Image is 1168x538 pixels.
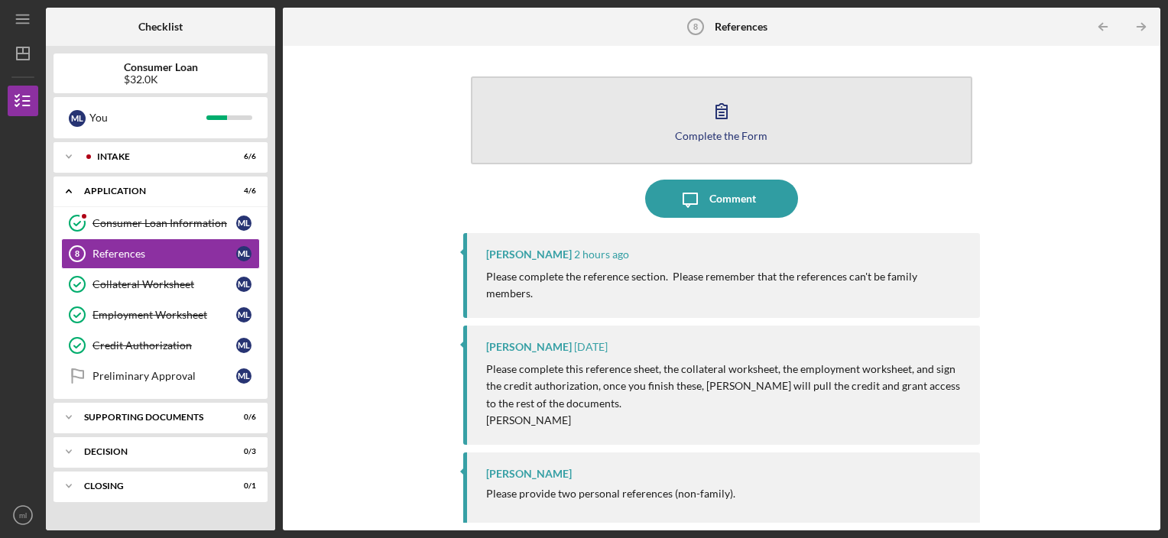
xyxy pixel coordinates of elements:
p: Please complete the reference section. Please remember that the references can't be family members. [486,268,965,303]
div: Credit Authorization [92,339,236,352]
a: Employment Worksheetml [61,300,260,330]
div: Consumer Loan Information [92,217,236,229]
div: Complete the Form [675,130,767,141]
time: 2025-08-19 17:08 [574,248,629,261]
tspan: 8 [693,22,697,31]
div: Employment Worksheet [92,309,236,321]
a: 8Referencesml [61,238,260,269]
div: [PERSON_NAME] [486,248,572,261]
div: Closing [84,481,218,491]
text: ml [19,511,27,520]
div: [PERSON_NAME] [486,341,572,353]
div: $32.0K [124,73,198,86]
a: Credit Authorizationml [61,330,260,361]
div: m l [236,216,251,231]
p: Please complete this reference sheet, the collateral worksheet, the employment worksheet, and sig... [486,361,965,412]
button: ml [8,500,38,530]
div: m l [236,246,251,261]
button: Comment [645,180,798,218]
div: 0 / 6 [229,413,256,422]
p: [PERSON_NAME] [486,412,965,429]
a: Preliminary Approvalml [61,361,260,391]
div: 0 / 3 [229,447,256,456]
time: 2025-08-11 14:29 [574,341,608,353]
div: 6 / 6 [229,152,256,161]
a: Collateral Worksheetml [61,269,260,300]
div: You [89,105,206,131]
div: Intake [97,152,218,161]
div: m l [236,307,251,322]
div: Preliminary Approval [92,370,236,382]
div: m l [236,368,251,384]
div: Collateral Worksheet [92,278,236,290]
div: Please provide two personal references (non-family). [486,488,735,500]
div: m l [236,277,251,292]
div: Decision [84,447,218,456]
div: m l [236,338,251,353]
button: Complete the Form [471,76,973,164]
tspan: 8 [75,249,79,258]
b: References [715,21,767,33]
div: m l [69,110,86,127]
a: Consumer Loan Informationml [61,208,260,238]
div: References [92,248,236,260]
div: 4 / 6 [229,186,256,196]
div: Supporting Documents [84,413,218,422]
div: 0 / 1 [229,481,256,491]
div: [PERSON_NAME] [486,468,572,480]
b: Consumer Loan [124,61,198,73]
div: Application [84,186,218,196]
div: Comment [709,180,756,218]
b: Checklist [138,21,183,33]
